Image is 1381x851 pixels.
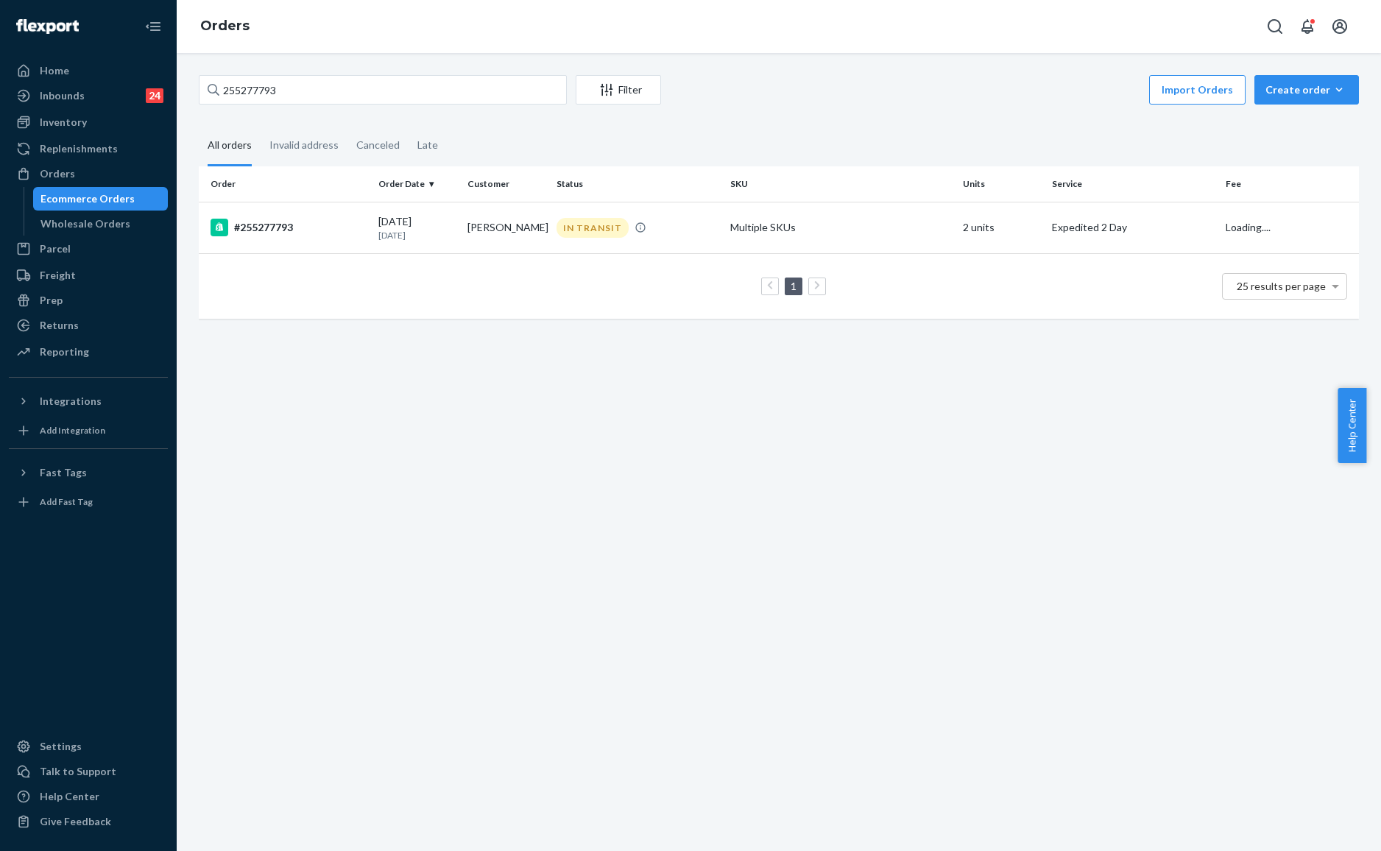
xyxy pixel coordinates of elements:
div: Add Integration [40,424,105,437]
button: Create order [1254,75,1359,105]
th: Status [551,166,724,202]
a: Freight [9,264,168,287]
div: Reporting [40,345,89,359]
input: Search orders [199,75,567,105]
div: Talk to Support [40,764,116,779]
div: Returns [40,318,79,333]
button: Fast Tags [9,461,168,484]
td: 2 units [957,202,1046,253]
button: Filter [576,75,661,105]
iframe: Opens a widget where you can chat to one of our agents [1288,807,1366,844]
div: All orders [208,126,252,166]
button: Talk to Support [9,760,168,783]
div: Parcel [40,241,71,256]
th: Order Date [372,166,462,202]
th: Order [199,166,372,202]
a: Ecommerce Orders [33,187,169,211]
div: Help Center [40,789,99,804]
div: Orders [40,166,75,181]
div: Customer [467,177,545,190]
a: Prep [9,289,168,312]
div: Create order [1265,82,1348,97]
button: Open notifications [1293,12,1322,41]
div: Add Fast Tag [40,495,93,508]
div: Integrations [40,394,102,409]
th: SKU [724,166,956,202]
div: Invalid address [269,126,339,164]
button: Import Orders [1149,75,1246,105]
div: #255277793 [211,219,367,236]
div: Filter [576,82,660,97]
button: Open account menu [1325,12,1354,41]
a: Inventory [9,110,168,134]
button: Give Feedback [9,810,168,833]
th: Fee [1220,166,1359,202]
p: [DATE] [378,229,456,241]
a: Replenishments [9,137,168,160]
div: Wholesale Orders [40,216,130,231]
a: Settings [9,735,168,758]
td: [PERSON_NAME] [462,202,551,253]
div: Give Feedback [40,814,111,829]
ol: breadcrumbs [188,5,261,48]
a: Add Fast Tag [9,490,168,514]
button: Integrations [9,389,168,413]
p: Expedited 2 Day [1052,220,1214,235]
th: Service [1046,166,1220,202]
img: Flexport logo [16,19,79,34]
div: 24 [146,88,163,103]
div: Home [40,63,69,78]
a: Reporting [9,340,168,364]
button: Open Search Box [1260,12,1290,41]
button: Help Center [1338,388,1366,463]
td: Multiple SKUs [724,202,956,253]
a: Returns [9,314,168,337]
a: Add Integration [9,419,168,442]
div: Replenishments [40,141,118,156]
div: Prep [40,293,63,308]
a: Home [9,59,168,82]
a: Wholesale Orders [33,212,169,236]
div: Inventory [40,115,87,130]
a: Orders [9,162,168,186]
a: Help Center [9,785,168,808]
a: Page 1 is your current page [788,280,799,292]
a: Inbounds24 [9,84,168,107]
td: Loading.... [1220,202,1359,253]
th: Units [957,166,1046,202]
div: Late [417,126,438,164]
button: Close Navigation [138,12,168,41]
div: Freight [40,268,76,283]
div: Settings [40,739,82,754]
div: Canceled [356,126,400,164]
div: Ecommerce Orders [40,191,135,206]
span: 25 results per page [1237,280,1326,292]
div: Fast Tags [40,465,87,480]
div: [DATE] [378,214,456,241]
a: Orders [200,18,250,34]
div: IN TRANSIT [557,218,629,238]
a: Parcel [9,237,168,261]
div: Inbounds [40,88,85,103]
